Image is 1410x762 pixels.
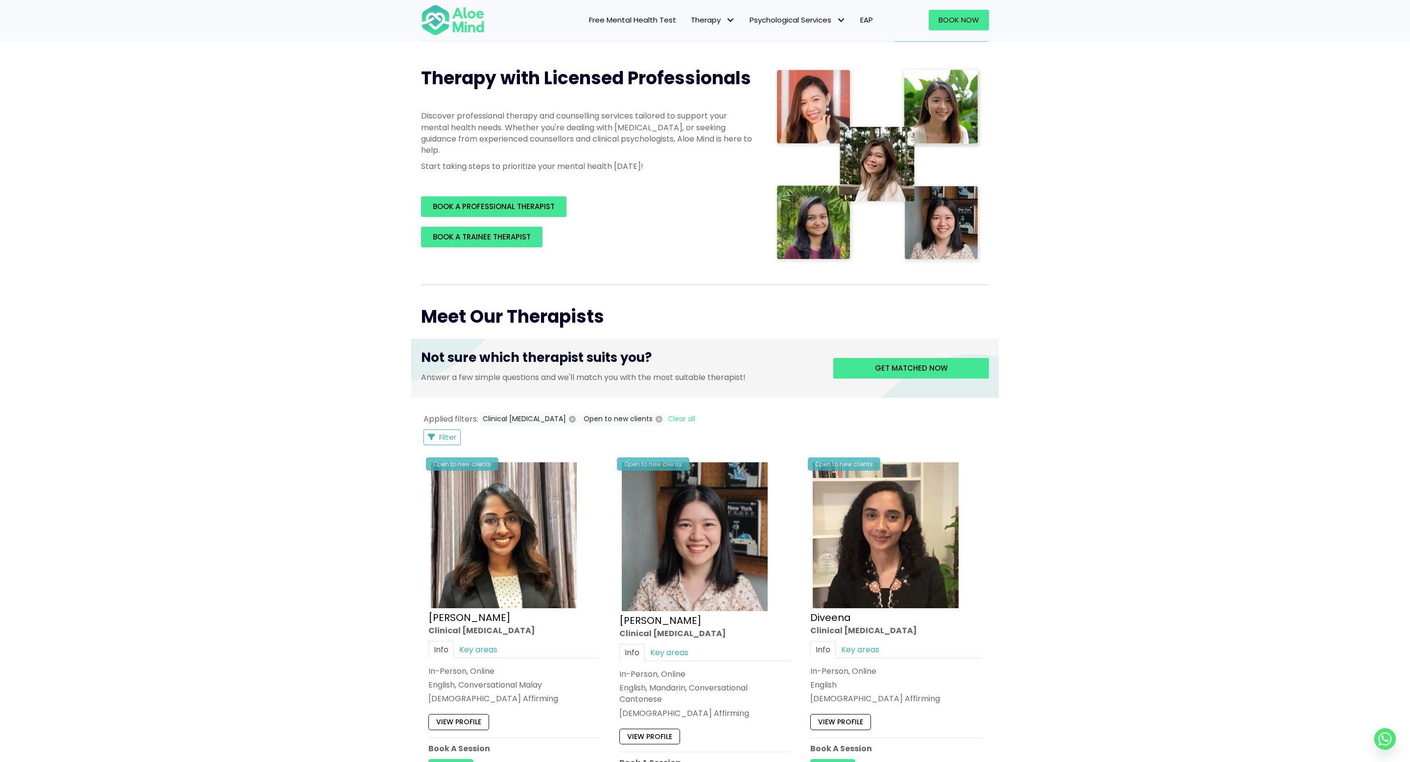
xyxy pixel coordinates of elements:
span: Filter [439,432,456,442]
button: Open to new clients [581,412,665,426]
nav: Menu [497,10,880,30]
a: Psychological ServicesPsychological Services: submenu [742,10,853,30]
p: Start taking steps to prioritize your mental health [DATE]! [421,161,754,172]
a: View profile [619,729,680,744]
a: TherapyTherapy: submenu [683,10,742,30]
div: Clinical [MEDICAL_DATA] [810,625,982,636]
span: Book Now [939,15,979,25]
img: Chen-Wen-profile-photo [622,462,768,611]
div: In-Person, Online [810,666,982,677]
a: BOOK A PROFESSIONAL THERAPIST [421,196,566,217]
a: [PERSON_NAME] [428,611,511,624]
span: Meet Our Therapists [421,304,604,329]
div: Clinical [MEDICAL_DATA] [619,628,791,639]
a: Info [619,644,645,661]
div: In-Person, Online [619,668,791,680]
div: Open to new clients [426,457,498,471]
a: Key areas [454,641,503,658]
h3: Not sure which therapist suits you? [421,349,819,371]
a: Book Now [929,10,989,30]
p: English, Conversational Malay [428,679,600,691]
a: [PERSON_NAME] [619,614,702,627]
a: EAP [853,10,880,30]
span: BOOK A PROFESSIONAL THERAPIST [433,201,555,212]
div: [DEMOGRAPHIC_DATA] Affirming [810,693,982,705]
p: English [810,679,982,691]
span: EAP [860,15,873,25]
p: Discover professional therapy and counselling services tailored to support your mental health nee... [421,110,754,156]
span: Get matched now [875,363,948,373]
button: Filter Listings [423,429,461,445]
a: Key areas [836,641,885,658]
div: [DEMOGRAPHIC_DATA] Affirming [619,708,791,719]
span: Therapy [691,15,735,25]
p: Book A Session [810,743,982,754]
button: Clear all [667,412,696,426]
img: IMG_1660 – Diveena Nair [813,462,959,608]
a: Info [810,641,836,658]
span: Applied filters: [423,413,478,425]
img: Therapist collage [774,66,983,265]
a: Get matched now [833,358,989,379]
a: Diveena [810,611,851,624]
a: BOOK A TRAINEE THERAPIST [421,227,542,247]
a: View profile [428,714,489,730]
div: Open to new clients [808,457,880,471]
span: BOOK A TRAINEE THERAPIST [433,232,531,242]
span: Free Mental Health Test [589,15,676,25]
a: View profile [810,714,871,730]
div: In-Person, Online [428,666,600,677]
div: Open to new clients [617,457,689,471]
span: Psychological Services [750,15,846,25]
span: Psychological Services: submenu [834,13,848,27]
a: Whatsapp [1374,728,1396,750]
span: Therapy: submenu [723,13,737,27]
a: Info [428,641,454,658]
span: Therapy with Licensed Professionals [421,66,751,91]
p: Book A Session [428,743,600,754]
div: [DEMOGRAPHIC_DATA] Affirming [428,693,600,705]
img: croped-Anita_Profile-photo-300×300 [431,462,577,608]
img: Aloe mind Logo [421,4,485,36]
a: Free Mental Health Test [582,10,683,30]
p: Answer a few simple questions and we'll match you with the most suitable therapist! [421,372,819,383]
button: Clinical [MEDICAL_DATA] [480,412,579,426]
p: English, Mandarin, Conversational Cantonese [619,682,791,705]
div: Clinical [MEDICAL_DATA] [428,625,600,636]
a: Key areas [645,644,694,661]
